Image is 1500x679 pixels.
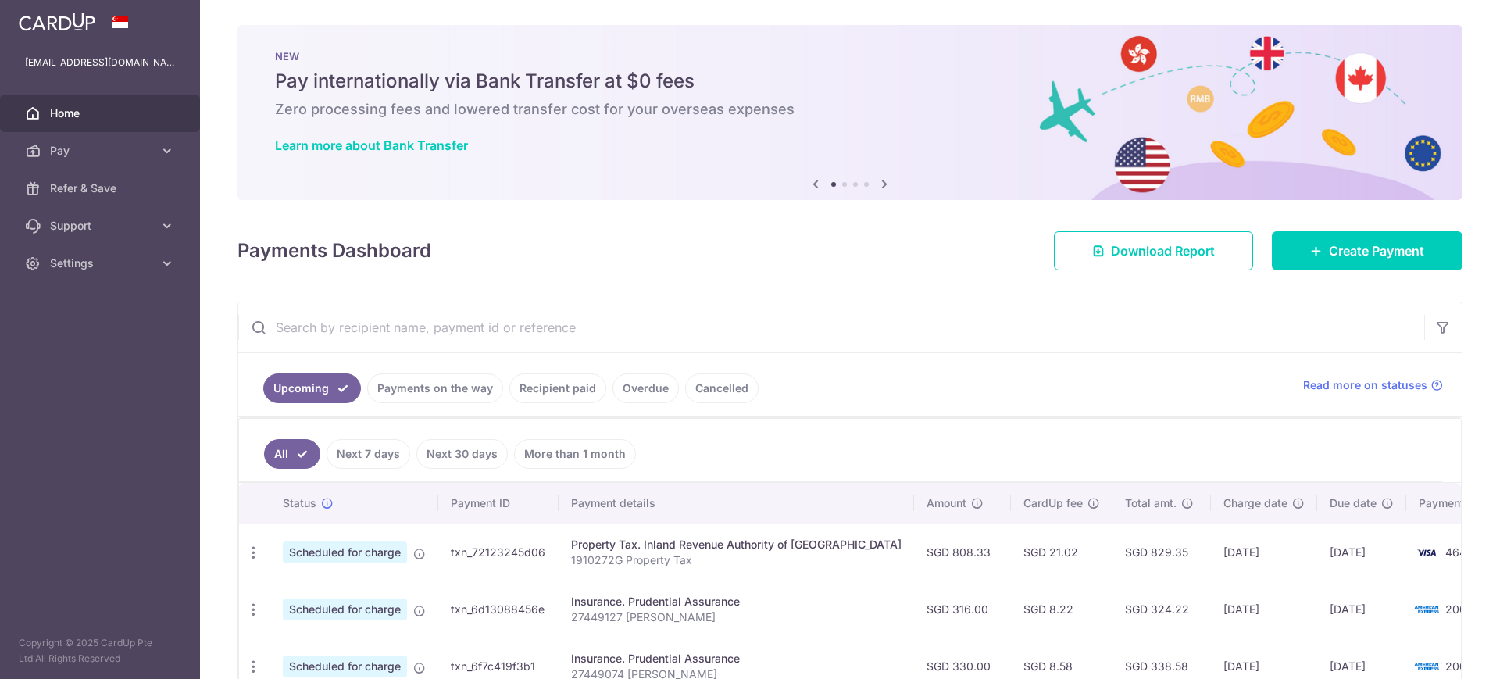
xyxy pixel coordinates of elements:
th: Payment ID [438,483,559,524]
span: Pay [50,143,153,159]
h4: Payments Dashboard [237,237,431,265]
span: Due date [1330,495,1377,511]
td: SGD 829.35 [1112,524,1211,581]
img: Bank Card [1411,657,1442,676]
span: Charge date [1223,495,1287,511]
a: Read more on statuses [1303,377,1443,393]
p: NEW [275,50,1425,63]
h6: Zero processing fees and lowered transfer cost for your overseas expenses [275,100,1425,119]
p: 1910272G Property Tax [571,552,902,568]
a: Upcoming [263,373,361,403]
span: Scheduled for charge [283,599,407,620]
span: Download Report [1111,241,1215,260]
td: SGD 21.02 [1011,524,1112,581]
span: Home [50,105,153,121]
span: Scheduled for charge [283,656,407,677]
td: txn_6d13088456e [438,581,559,638]
td: SGD 8.22 [1011,581,1112,638]
a: Next 7 days [327,439,410,469]
td: SGD 808.33 [914,524,1011,581]
a: Create Payment [1272,231,1462,270]
span: CardUp fee [1023,495,1083,511]
td: [DATE] [1211,581,1317,638]
span: Scheduled for charge [283,541,407,563]
p: 27449127 [PERSON_NAME] [571,609,902,625]
th: Payment details [559,483,914,524]
span: Create Payment [1329,241,1424,260]
span: Total amt. [1125,495,1177,511]
span: Read more on statuses [1303,377,1427,393]
span: Status [283,495,316,511]
a: Learn more about Bank Transfer [275,138,468,153]
a: Recipient paid [509,373,606,403]
img: CardUp [19,13,95,31]
a: Next 30 days [416,439,508,469]
a: Overdue [612,373,679,403]
div: Insurance. Prudential Assurance [571,651,902,666]
div: Insurance. Prudential Assurance [571,594,902,609]
img: Bank transfer banner [237,25,1462,200]
td: [DATE] [1317,524,1406,581]
td: [DATE] [1317,581,1406,638]
span: Settings [50,256,153,271]
td: txn_72123245d06 [438,524,559,581]
span: 2002 [1445,602,1473,616]
div: Property Tax. Inland Revenue Authority of [GEOGRAPHIC_DATA] [571,537,902,552]
a: Payments on the way [367,373,503,403]
a: All [264,439,320,469]
h5: Pay internationally via Bank Transfer at $0 fees [275,69,1425,94]
img: Bank Card [1411,600,1442,619]
img: Bank Card [1411,543,1442,562]
td: [DATE] [1211,524,1317,581]
p: [EMAIL_ADDRESS][DOMAIN_NAME] [25,55,175,70]
a: More than 1 month [514,439,636,469]
span: Refer & Save [50,180,153,196]
input: Search by recipient name, payment id or reference [238,302,1424,352]
span: 2002 [1445,659,1473,673]
a: Cancelled [685,373,759,403]
span: Amount [927,495,966,511]
span: Support [50,218,153,234]
span: 4641 [1445,545,1471,559]
a: Download Report [1054,231,1253,270]
td: SGD 316.00 [914,581,1011,638]
td: SGD 324.22 [1112,581,1211,638]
